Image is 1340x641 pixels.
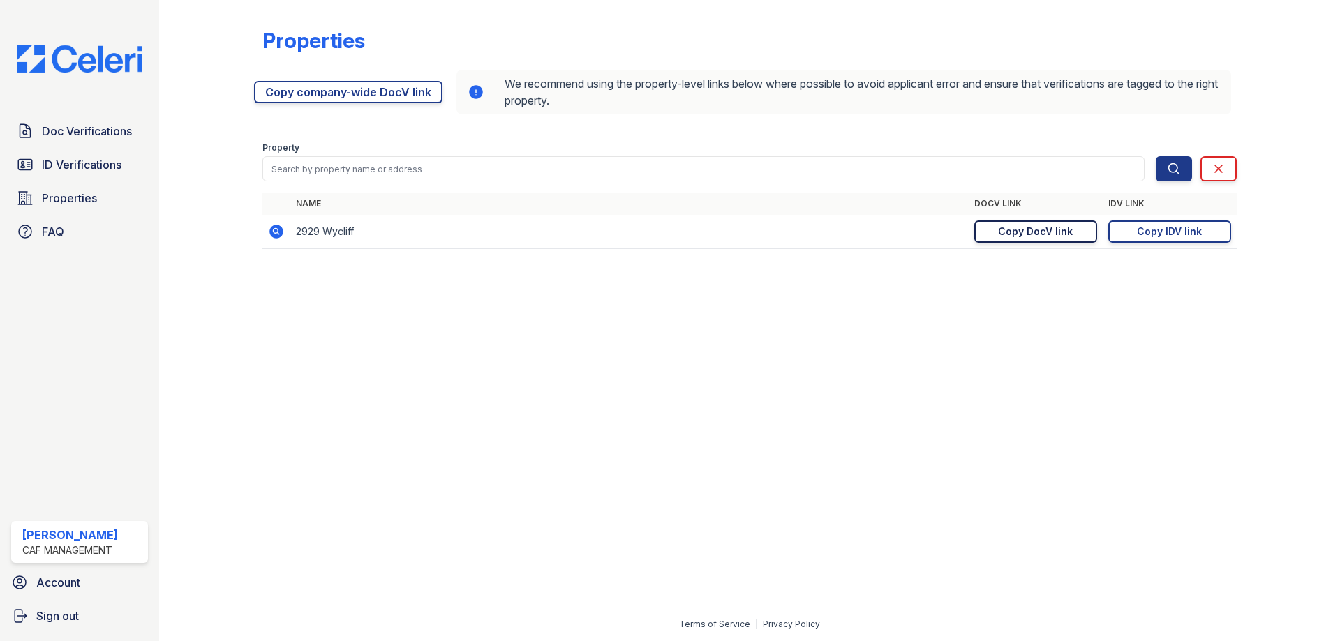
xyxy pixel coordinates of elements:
th: Name [290,193,969,215]
span: Account [36,574,80,591]
span: FAQ [42,223,64,240]
th: IDV Link [1103,193,1237,215]
div: We recommend using the property-level links below where possible to avoid applicant error and ens... [456,70,1231,114]
div: Properties [262,28,365,53]
a: Copy IDV link [1108,220,1231,243]
div: Copy DocV link [998,225,1073,239]
a: Properties [11,184,148,212]
a: Account [6,568,154,596]
a: Terms of Service [679,619,750,629]
td: 2929 Wycliff [290,215,969,249]
span: Doc Verifications [42,123,132,139]
span: ID Verifications [42,156,121,173]
a: Doc Verifications [11,117,148,145]
th: DocV Link [969,193,1103,215]
div: | [755,619,758,629]
input: Search by property name or address [262,156,1145,181]
span: Properties [42,190,97,206]
label: Property [262,142,299,153]
span: Sign out [36,608,79,624]
a: Copy company-wide DocV link [254,81,442,103]
div: CAF Management [22,543,118,557]
a: ID Verifications [11,151,148,179]
a: Copy DocV link [974,220,1097,243]
a: Sign out [6,602,154,630]
div: [PERSON_NAME] [22,527,118,543]
div: Copy IDV link [1137,225,1202,239]
a: Privacy Policy [763,619,820,629]
a: FAQ [11,218,148,246]
img: CE_Logo_Blue-a8612792a0a2168367f1c8372b55b34899dd931a85d93a1a3d3e32e68fde9ad4.png [6,45,154,73]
